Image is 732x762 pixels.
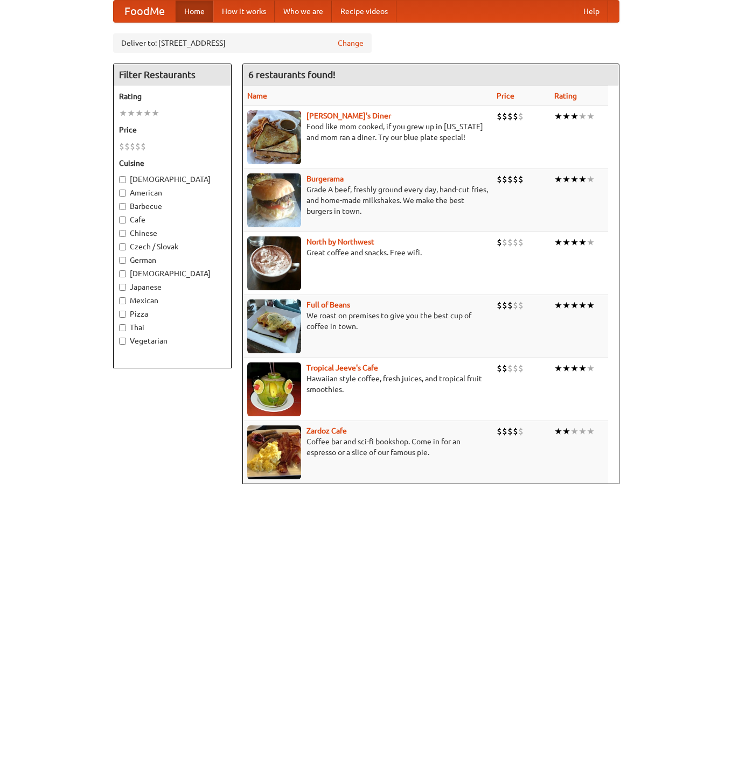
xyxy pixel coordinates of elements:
[119,190,126,197] input: American
[497,92,514,100] a: Price
[587,173,595,185] li: ★
[119,174,226,185] label: [DEMOGRAPHIC_DATA]
[570,362,578,374] li: ★
[119,243,126,250] input: Czech / Slovak
[518,110,524,122] li: $
[119,268,226,279] label: [DEMOGRAPHIC_DATA]
[247,236,301,290] img: north.jpg
[119,295,226,306] label: Mexican
[151,107,159,119] li: ★
[554,110,562,122] li: ★
[306,300,350,309] a: Full of Beans
[119,309,226,319] label: Pizza
[119,324,126,331] input: Thai
[176,1,213,22] a: Home
[119,91,226,102] h5: Rating
[275,1,332,22] a: Who we are
[247,373,488,395] p: Hawaiian style coffee, fresh juices, and tropical fruit smoothies.
[507,425,513,437] li: $
[130,141,135,152] li: $
[497,425,502,437] li: $
[247,92,267,100] a: Name
[562,236,570,248] li: ★
[570,236,578,248] li: ★
[113,33,372,53] div: Deliver to: [STREET_ADDRESS]
[306,111,391,120] a: [PERSON_NAME]'s Diner
[587,110,595,122] li: ★
[119,255,226,265] label: German
[306,237,374,246] a: North by Northwest
[247,184,488,216] p: Grade A beef, freshly ground every day, hand-cut fries, and home-made milkshakes. We make the bes...
[247,362,301,416] img: jeeves.jpg
[127,107,135,119] li: ★
[518,236,524,248] li: $
[513,173,518,185] li: $
[570,425,578,437] li: ★
[507,236,513,248] li: $
[513,110,518,122] li: $
[119,241,226,252] label: Czech / Slovak
[141,141,146,152] li: $
[247,110,301,164] img: sallys.jpg
[570,173,578,185] li: ★
[502,173,507,185] li: $
[247,121,488,143] p: Food like mom cooked, if you grew up in [US_STATE] and mom ran a diner. Try our blue plate special!
[306,174,344,183] a: Burgerama
[562,173,570,185] li: ★
[119,176,126,183] input: [DEMOGRAPHIC_DATA]
[554,173,562,185] li: ★
[502,362,507,374] li: $
[507,299,513,311] li: $
[119,282,226,292] label: Japanese
[554,362,562,374] li: ★
[578,173,587,185] li: ★
[507,173,513,185] li: $
[247,436,488,458] p: Coffee bar and sci-fi bookshop. Come in for an espresso or a slice of our famous pie.
[587,362,595,374] li: ★
[575,1,608,22] a: Help
[554,425,562,437] li: ★
[247,425,301,479] img: zardoz.jpg
[119,311,126,318] input: Pizza
[143,107,151,119] li: ★
[135,141,141,152] li: $
[119,228,226,239] label: Chinese
[247,310,488,332] p: We roast on premises to give you the best cup of coffee in town.
[119,201,226,212] label: Barbecue
[587,236,595,248] li: ★
[562,425,570,437] li: ★
[587,425,595,437] li: ★
[513,425,518,437] li: $
[497,110,502,122] li: $
[119,158,226,169] h5: Cuisine
[248,69,336,80] ng-pluralize: 6 restaurants found!
[119,187,226,198] label: American
[507,362,513,374] li: $
[562,110,570,122] li: ★
[114,64,231,86] h4: Filter Restaurants
[578,110,587,122] li: ★
[587,299,595,311] li: ★
[338,38,364,48] a: Change
[119,107,127,119] li: ★
[119,322,226,333] label: Thai
[119,270,126,277] input: [DEMOGRAPHIC_DATA]
[513,299,518,311] li: $
[306,363,378,372] a: Tropical Jeeve's Cafe
[518,362,524,374] li: $
[247,247,488,258] p: Great coffee and snacks. Free wifi.
[570,110,578,122] li: ★
[554,92,577,100] a: Rating
[507,110,513,122] li: $
[502,110,507,122] li: $
[119,141,124,152] li: $
[124,141,130,152] li: $
[213,1,275,22] a: How it works
[502,425,507,437] li: $
[119,216,126,223] input: Cafe
[578,299,587,311] li: ★
[135,107,143,119] li: ★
